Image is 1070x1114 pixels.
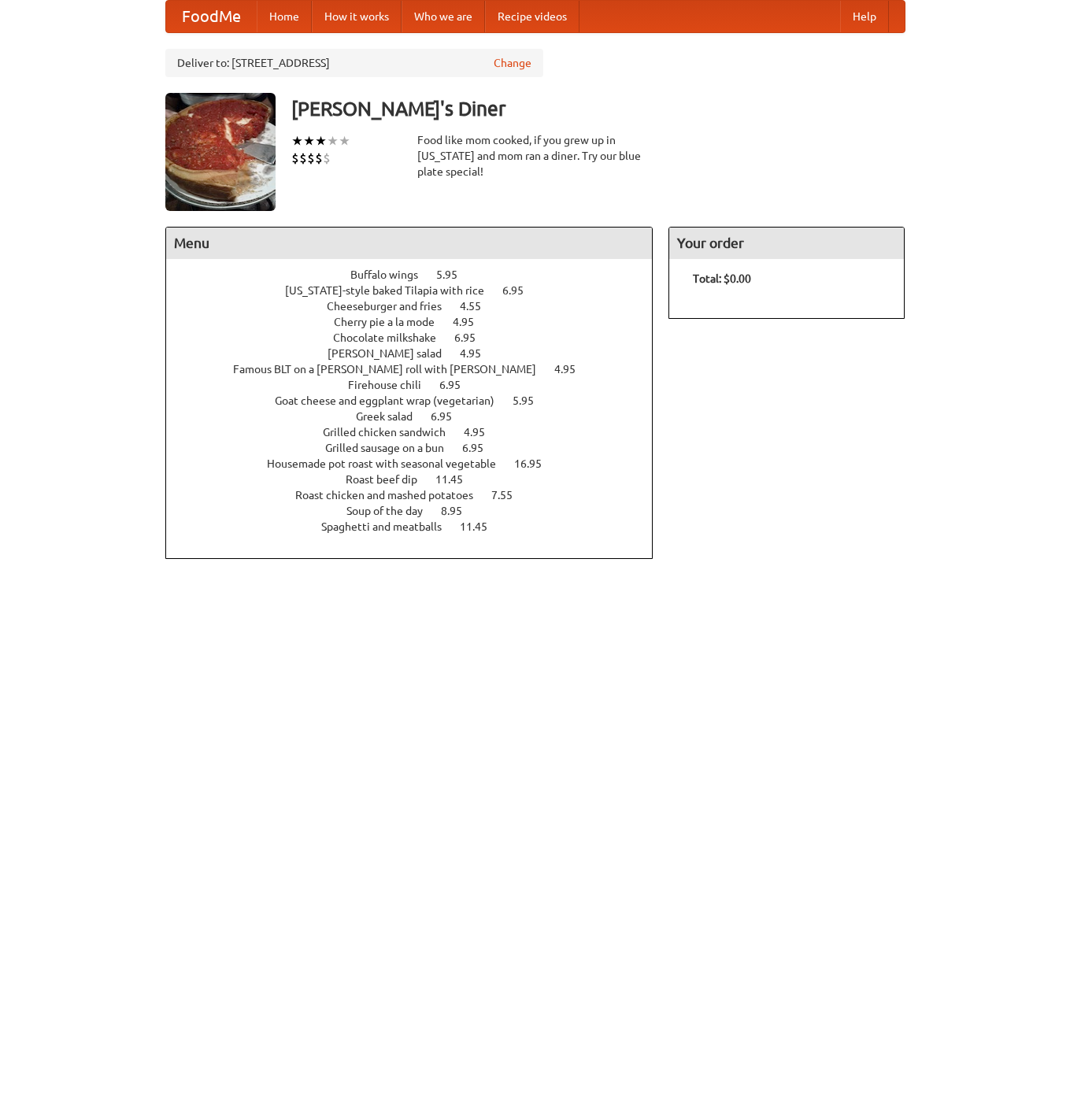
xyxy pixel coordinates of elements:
[840,1,889,32] a: Help
[321,520,457,533] span: Spaghetti and meatballs
[514,457,557,470] span: 16.95
[460,347,497,360] span: 4.95
[350,268,487,281] a: Buffalo wings 5.95
[333,331,452,344] span: Chocolate milkshake
[327,300,510,313] a: Cheeseburger and fries 4.55
[166,1,257,32] a: FoodMe
[303,132,315,150] li: ★
[485,1,579,32] a: Recipe videos
[165,49,543,77] div: Deliver to: [STREET_ADDRESS]
[348,379,437,391] span: Firehouse chili
[333,331,505,344] a: Chocolate milkshake 6.95
[312,1,402,32] a: How it works
[275,394,510,407] span: Goat cheese and eggplant wrap (vegetarian)
[346,505,491,517] a: Soup of the day 8.95
[328,347,510,360] a: [PERSON_NAME] salad 4.95
[346,473,433,486] span: Roast beef dip
[291,132,303,150] li: ★
[431,410,468,423] span: 6.95
[339,132,350,150] li: ★
[166,228,653,259] h4: Menu
[453,316,490,328] span: 4.95
[307,150,315,167] li: $
[233,363,605,376] a: Famous BLT on a [PERSON_NAME] roll with [PERSON_NAME] 4.95
[435,473,479,486] span: 11.45
[291,93,905,124] h3: [PERSON_NAME]'s Diner
[348,379,490,391] a: Firehouse chili 6.95
[291,150,299,167] li: $
[267,457,571,470] a: Housemade pot roast with seasonal vegetable 16.95
[325,442,460,454] span: Grilled sausage on a bun
[417,132,653,179] div: Food like mom cooked, if you grew up in [US_STATE] and mom ran a diner. Try our blue plate special!
[323,426,514,439] a: Grilled chicken sandwich 4.95
[275,394,563,407] a: Goat cheese and eggplant wrap (vegetarian) 5.95
[491,489,528,501] span: 7.55
[323,150,331,167] li: $
[439,379,476,391] span: 6.95
[693,272,751,285] b: Total: $0.00
[513,394,550,407] span: 5.95
[669,228,904,259] h4: Your order
[464,426,501,439] span: 4.95
[356,410,428,423] span: Greek salad
[460,300,497,313] span: 4.55
[441,505,478,517] span: 8.95
[295,489,542,501] a: Roast chicken and mashed potatoes 7.55
[285,284,500,297] span: [US_STATE]-style baked Tilapia with rice
[295,489,489,501] span: Roast chicken and mashed potatoes
[502,284,539,297] span: 6.95
[346,473,492,486] a: Roast beef dip 11.45
[233,363,552,376] span: Famous BLT on a [PERSON_NAME] roll with [PERSON_NAME]
[454,331,491,344] span: 6.95
[165,93,276,211] img: angular.jpg
[356,410,481,423] a: Greek salad 6.95
[334,316,503,328] a: Cherry pie a la mode 4.95
[299,150,307,167] li: $
[334,316,450,328] span: Cherry pie a la mode
[323,426,461,439] span: Grilled chicken sandwich
[328,347,457,360] span: [PERSON_NAME] salad
[267,457,512,470] span: Housemade pot roast with seasonal vegetable
[436,268,473,281] span: 5.95
[494,55,531,71] a: Change
[315,132,327,150] li: ★
[315,150,323,167] li: $
[325,442,513,454] a: Grilled sausage on a bun 6.95
[554,363,591,376] span: 4.95
[346,505,439,517] span: Soup of the day
[321,520,516,533] a: Spaghetti and meatballs 11.45
[327,132,339,150] li: ★
[462,442,499,454] span: 6.95
[285,284,553,297] a: [US_STATE]-style baked Tilapia with rice 6.95
[402,1,485,32] a: Who we are
[460,520,503,533] span: 11.45
[257,1,312,32] a: Home
[350,268,434,281] span: Buffalo wings
[327,300,457,313] span: Cheeseburger and fries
